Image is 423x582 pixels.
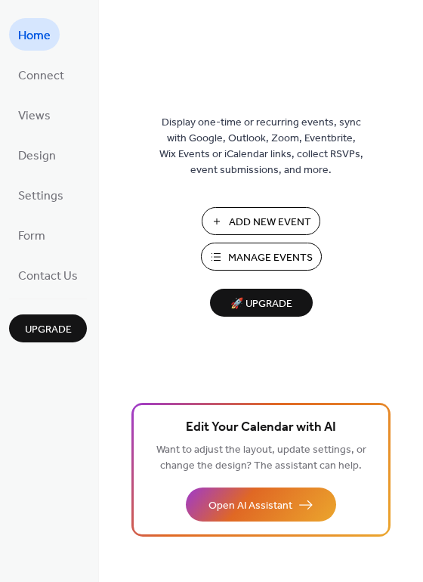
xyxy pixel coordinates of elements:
[210,289,313,317] button: 🚀 Upgrade
[186,417,336,438] span: Edit Your Calendar with AI
[9,138,65,171] a: Design
[9,178,73,211] a: Settings
[9,18,60,51] a: Home
[18,64,64,88] span: Connect
[159,115,363,178] span: Display one-time or recurring events, sync with Google, Outlook, Zoom, Eventbrite, Wix Events or ...
[25,322,72,338] span: Upgrade
[9,98,60,131] a: Views
[18,224,45,248] span: Form
[18,184,63,208] span: Settings
[9,58,73,91] a: Connect
[201,243,322,271] button: Manage Events
[18,265,78,288] span: Contact Us
[208,498,292,514] span: Open AI Assistant
[18,104,51,128] span: Views
[228,250,313,266] span: Manage Events
[219,294,304,314] span: 🚀 Upgrade
[9,258,87,291] a: Contact Us
[156,440,366,476] span: Want to adjust the layout, update settings, or change the design? The assistant can help.
[229,215,311,231] span: Add New Event
[9,218,54,251] a: Form
[186,488,336,522] button: Open AI Assistant
[18,144,56,168] span: Design
[9,314,87,342] button: Upgrade
[18,24,51,48] span: Home
[202,207,320,235] button: Add New Event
